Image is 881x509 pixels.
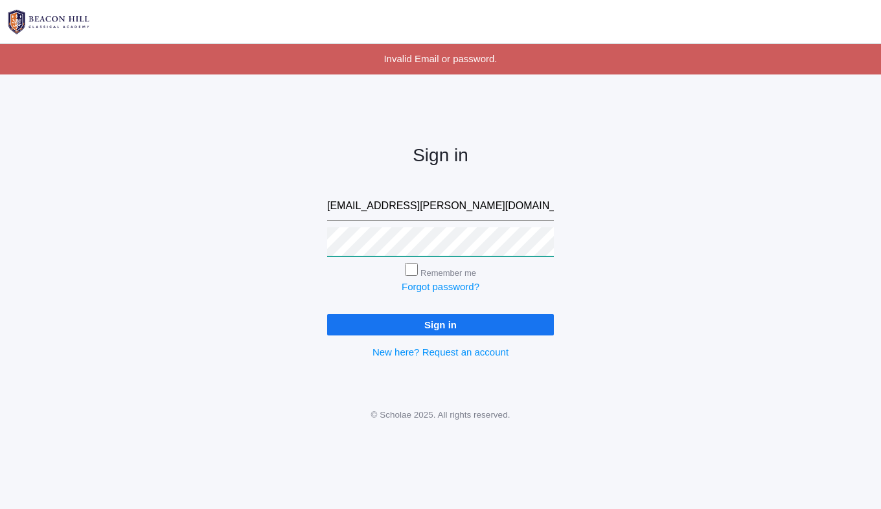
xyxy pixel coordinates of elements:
label: Remember me [420,268,476,278]
input: Email address [327,192,554,221]
a: Forgot password? [402,281,479,292]
h2: Sign in [327,146,554,166]
a: New here? Request an account [372,346,509,357]
input: Sign in [327,314,554,335]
